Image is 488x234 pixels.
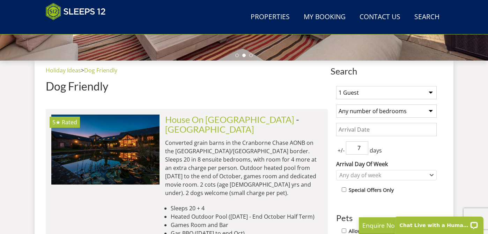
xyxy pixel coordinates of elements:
a: 5★ Rated [51,115,160,184]
iframe: Customer reviews powered by Trustpilot [42,24,116,30]
h1: Dog Friendly [46,80,328,92]
p: Converted grain barns in the Cranborne Chase AONB on the [GEOGRAPHIC_DATA]/[GEOGRAPHIC_DATA] bord... [165,139,322,197]
input: Arrival Date [336,123,437,136]
span: days [368,146,383,155]
div: Combobox [336,170,437,180]
li: Games Room and Bar [171,221,322,229]
label: Special Offers Only [349,186,394,194]
div: Any day of week [338,171,428,179]
a: Holiday Ideas [46,67,81,74]
a: House On [GEOGRAPHIC_DATA] [165,114,294,125]
span: - [165,114,299,134]
a: Dog Friendly [84,67,117,74]
h3: Pets [336,213,437,223]
span: Search [331,66,442,76]
iframe: LiveChat chat widget [390,212,488,234]
li: Heated Outdoor Pool ([DATE] - End October Half Term) [171,212,322,221]
span: +/- [336,146,346,155]
span: House On The Hill has a 5 star rating under the Quality in Tourism Scheme [52,118,60,126]
p: Enquire Now [362,221,467,230]
span: > [81,67,84,74]
img: house-on-the-hill-large-holiday-home-accommodation-wiltshire-sleeps-16.original.jpg [51,115,160,184]
span: Rated [62,118,77,126]
li: Sleeps 20 + 4 [171,204,322,212]
a: [GEOGRAPHIC_DATA] [165,124,254,134]
a: My Booking [301,9,348,25]
img: Sleeps 12 [46,3,106,20]
a: Properties [248,9,293,25]
label: Arrival Day Of Week [336,160,437,168]
a: Search [412,9,442,25]
a: Contact Us [357,9,403,25]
